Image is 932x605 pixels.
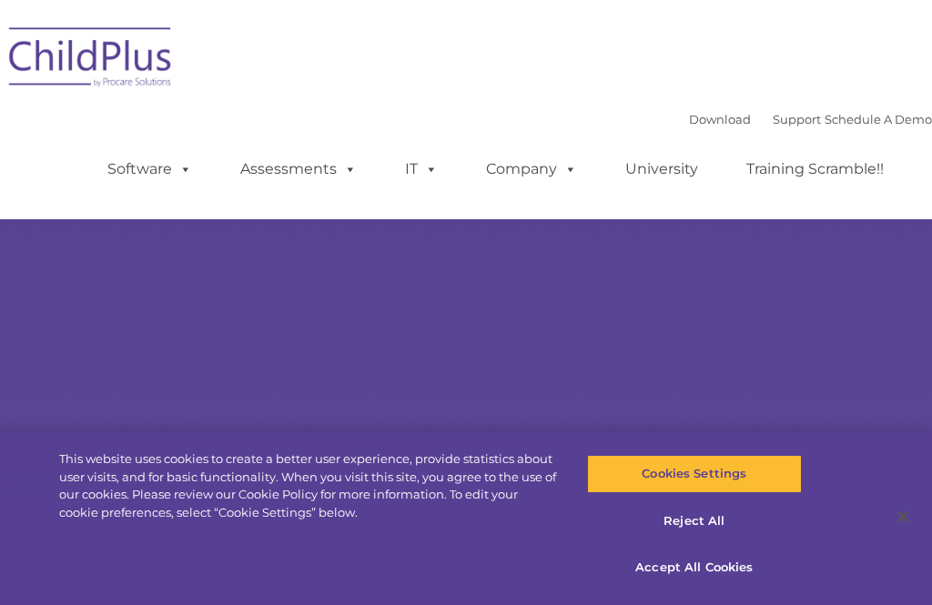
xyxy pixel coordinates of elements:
[587,549,802,587] button: Accept All Cookies
[883,497,923,537] button: Close
[89,151,210,187] a: Software
[59,450,559,521] div: This website uses cookies to create a better user experience, provide statistics about user visit...
[689,112,751,126] a: Download
[689,112,932,126] font: |
[825,112,932,126] a: Schedule A Demo
[607,151,716,187] a: University
[773,112,821,126] a: Support
[587,455,802,493] button: Cookies Settings
[387,151,456,187] a: IT
[222,151,375,187] a: Assessments
[728,151,902,187] a: Training Scramble!!
[468,151,595,187] a: Company
[587,502,802,540] button: Reject All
